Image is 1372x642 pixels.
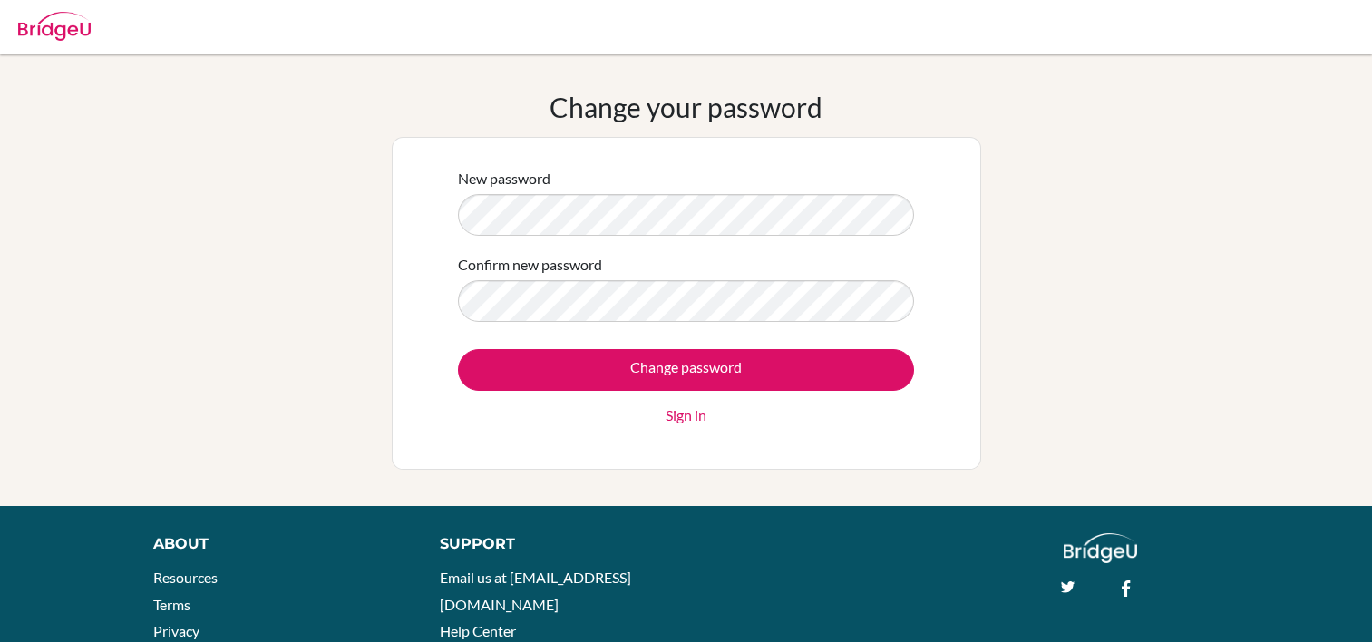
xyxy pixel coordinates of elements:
a: Privacy [153,622,199,639]
a: Sign in [666,404,706,426]
a: Help Center [440,622,516,639]
a: Terms [153,596,190,613]
a: Email us at [EMAIL_ADDRESS][DOMAIN_NAME] [440,569,631,613]
h1: Change your password [550,91,822,123]
label: New password [458,168,550,190]
div: About [153,533,399,555]
div: Support [440,533,667,555]
img: logo_white@2x-f4f0deed5e89b7ecb1c2cc34c3e3d731f90f0f143d5ea2071677605dd97b5244.png [1064,533,1137,563]
label: Confirm new password [458,254,602,276]
img: Bridge-U [18,12,91,41]
a: Resources [153,569,218,586]
input: Change password [458,349,914,391]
